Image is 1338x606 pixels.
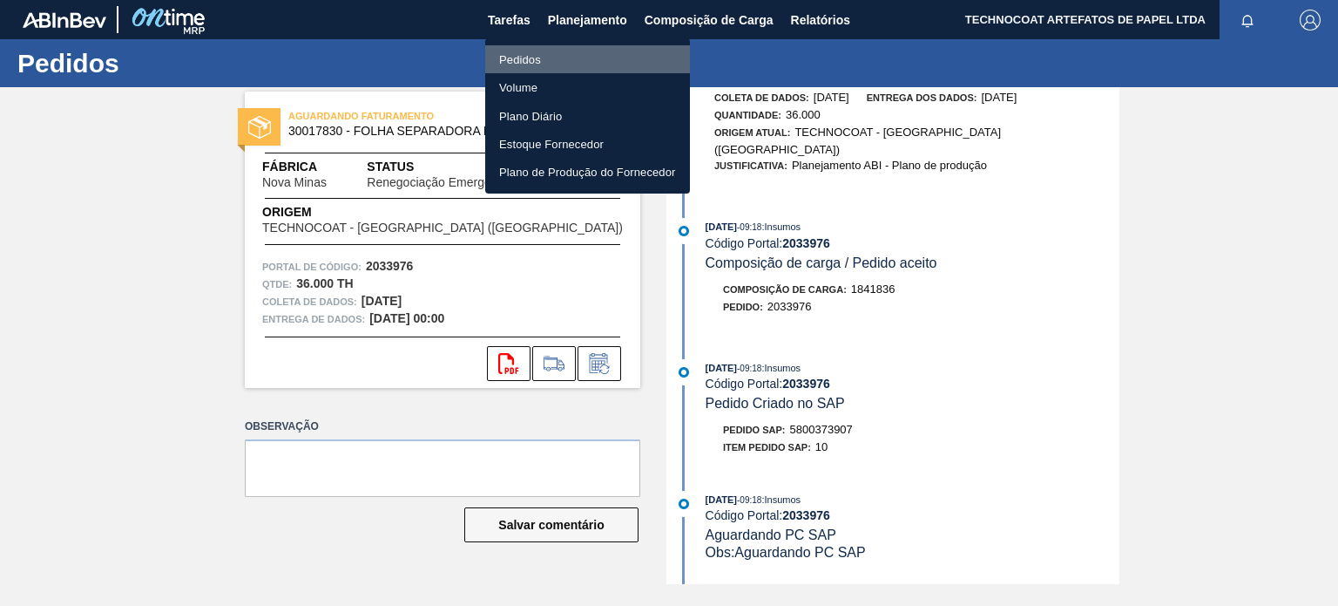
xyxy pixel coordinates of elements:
a: Pedidos [485,45,690,73]
font: Plano de Produção do Fornecedor [499,166,676,179]
font: Estoque Fornecedor [499,138,604,151]
a: Estoque Fornecedor [485,130,690,158]
a: Plano de Produção do Fornecedor [485,158,690,186]
a: Volume [485,73,690,101]
font: Pedidos [499,53,541,66]
font: Plano Diário [499,109,562,122]
a: Plano Diário [485,102,690,130]
font: Volume [499,81,537,94]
